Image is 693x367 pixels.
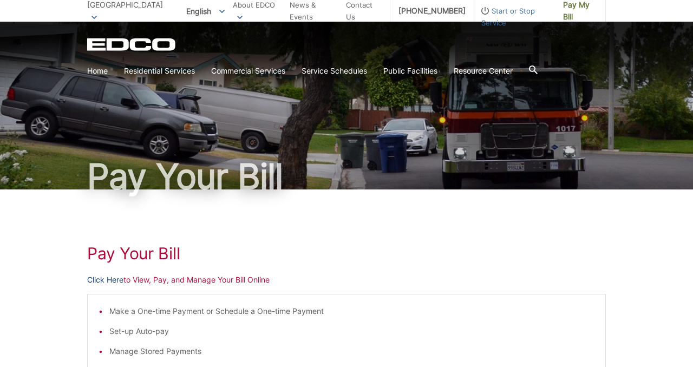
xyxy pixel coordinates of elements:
[109,325,594,337] li: Set-up Auto-pay
[383,65,437,77] a: Public Facilities
[178,2,233,20] span: English
[87,65,108,77] a: Home
[109,345,594,357] li: Manage Stored Payments
[124,65,195,77] a: Residential Services
[454,65,513,77] a: Resource Center
[87,38,177,51] a: EDCD logo. Return to the homepage.
[87,274,123,286] a: Click Here
[87,159,606,194] h1: Pay Your Bill
[87,274,606,286] p: to View, Pay, and Manage Your Bill Online
[109,305,594,317] li: Make a One-time Payment or Schedule a One-time Payment
[87,244,606,263] h1: Pay Your Bill
[302,65,367,77] a: Service Schedules
[211,65,285,77] a: Commercial Services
